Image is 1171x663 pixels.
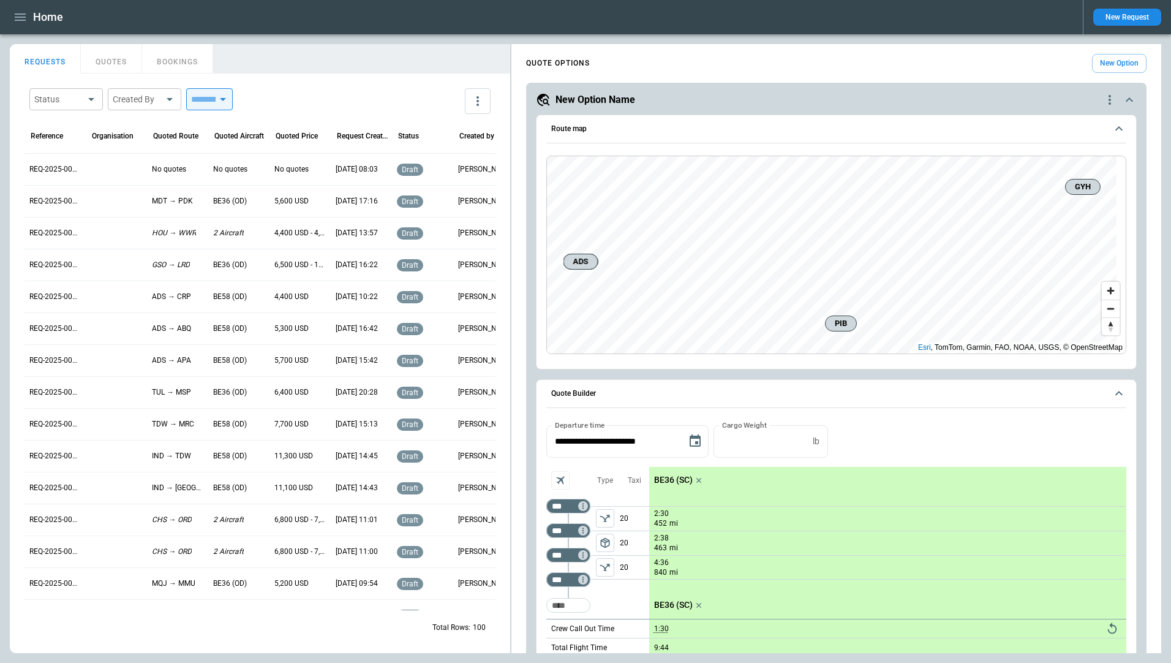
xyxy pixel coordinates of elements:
[458,578,510,589] p: Ben Gundermann
[152,483,203,493] p: IND → AUS
[152,419,194,430] p: TDW → MRC
[152,451,191,461] p: IND → TDW
[551,624,614,634] p: Crew Call Out Time
[399,388,421,397] span: draft
[551,471,570,490] span: Aircraft selection
[458,292,510,302] p: Cady Howell
[152,196,193,206] p: MDT → PDK
[213,355,247,366] p: BE58 (OD)
[213,515,244,525] p: 2 Aircraft
[213,260,247,270] p: BE36 (OD)
[29,324,81,334] p: REQ-2025-000249
[399,325,421,333] span: draft
[458,451,510,461] p: Ben Gundermann
[399,357,421,365] span: draft
[152,324,191,334] p: ADS → ABQ
[596,534,614,552] button: left aligned
[213,228,244,238] p: 2 Aircraft
[29,547,81,557] p: REQ-2025-000242
[458,483,510,493] p: Ben Gundermann
[432,623,470,633] p: Total Rows:
[669,543,678,553] p: mi
[654,643,669,653] p: 9:44
[596,534,614,552] span: Type of sector
[152,387,191,398] p: TUL → MSP
[152,228,196,238] p: HOU → WWR
[29,260,81,270] p: REQ-2025-000251
[399,580,421,588] span: draft
[29,164,81,175] p: REQ-2025-000254
[152,355,191,366] p: ADS → APA
[536,93,1137,107] button: New Option Namequote-option-actions
[152,547,192,557] p: CHS → ORD
[918,341,1123,354] div: , TomTom, Garmin, FAO, NOAA, USGS, © OpenStreetMap
[274,419,309,430] p: 7,700 USD
[546,598,590,613] div: Too short
[29,515,81,525] p: REQ-2025-000243
[29,578,81,589] p: REQ-2025-000241
[1103,619,1121,638] button: Reset
[459,132,494,140] div: Created by
[551,643,607,653] p: Total Flight Time
[213,196,247,206] p: BE36 (OD)
[1102,300,1120,317] button: Zoom out
[213,578,247,589] p: BE36 (OD)
[336,228,378,238] p: 08/13/2025 13:57
[336,483,378,493] p: 07/21/2025 14:43
[547,156,1116,354] canvas: Map
[336,515,378,525] p: 07/21/2025 11:01
[458,164,510,175] p: Ben Gundermann
[654,558,669,567] p: 4:36
[336,451,378,461] p: 07/21/2025 14:45
[213,387,247,398] p: BE36 (OD)
[274,292,309,302] p: 4,400 USD
[336,419,378,430] p: 07/25/2025 15:13
[152,578,195,589] p: MQJ → MMU
[596,558,614,577] span: Type of sector
[654,600,693,610] p: BE36 (SC)
[274,387,309,398] p: 6,400 USD
[336,547,378,557] p: 07/21/2025 11:00
[654,624,669,634] p: 1:30
[29,292,81,302] p: REQ-2025-000250
[546,572,590,587] div: Too short
[654,567,667,578] p: 840
[1102,317,1120,335] button: Reset bearing to north
[555,93,635,107] h5: New Option Name
[274,164,309,175] p: No quotes
[152,260,190,270] p: GSO → LRD
[546,548,590,563] div: Too short
[337,132,389,140] div: Request Created At (UTC-05:00)
[458,515,510,525] p: Ben Gundermann
[213,547,244,557] p: 2 Aircraft
[214,132,264,140] div: Quoted Aircraft
[669,567,678,578] p: mi
[274,451,313,461] p: 11,300 USD
[274,260,326,270] p: 6,500 USD - 11,300 USD
[620,556,649,579] p: 20
[29,419,81,430] p: REQ-2025-000246
[274,483,313,493] p: 11,100 USD
[465,88,491,114] button: more
[555,420,605,430] label: Departure time
[213,164,247,175] p: No quotes
[551,125,587,133] h6: Route map
[399,516,421,525] span: draft
[29,355,81,366] p: REQ-2025-000248
[1102,93,1117,107] div: quote-option-actions
[1071,181,1095,193] span: GYH
[10,44,81,74] button: REQUESTS
[399,420,421,429] span: draft
[546,156,1126,355] div: Route map
[274,324,309,334] p: 5,300 USD
[546,523,590,538] div: Too short
[29,196,81,206] p: REQ-2025-000253
[274,355,309,366] p: 5,700 USD
[274,196,309,206] p: 5,600 USD
[399,452,421,461] span: draft
[152,515,192,525] p: CHS → ORD
[546,115,1126,143] button: Route map
[336,260,378,270] p: 08/04/2025 16:22
[398,132,419,140] div: Status
[29,228,81,238] p: REQ-2025-000252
